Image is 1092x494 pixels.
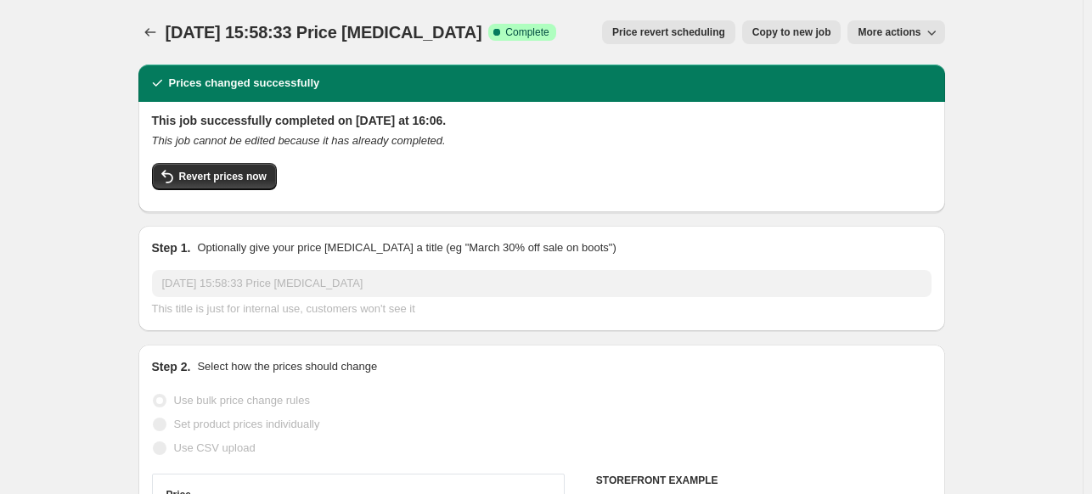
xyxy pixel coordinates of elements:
[602,20,735,44] button: Price revert scheduling
[742,20,842,44] button: Copy to new job
[197,239,616,256] p: Optionally give your price [MEDICAL_DATA] a title (eg "March 30% off sale on boots")
[174,441,256,454] span: Use CSV upload
[174,394,310,407] span: Use bulk price change rules
[152,112,932,129] h2: This job successfully completed on [DATE] at 16:06.
[169,75,320,92] h2: Prices changed successfully
[152,358,191,375] h2: Step 2.
[612,25,725,39] span: Price revert scheduling
[505,25,549,39] span: Complete
[138,20,162,44] button: Price change jobs
[197,358,377,375] p: Select how the prices should change
[752,25,831,39] span: Copy to new job
[152,270,932,297] input: 30% off holiday sale
[596,474,932,487] h6: STOREFRONT EXAMPLE
[179,170,267,183] span: Revert prices now
[152,302,415,315] span: This title is just for internal use, customers won't see it
[152,134,446,147] i: This job cannot be edited because it has already completed.
[858,25,920,39] span: More actions
[847,20,944,44] button: More actions
[174,418,320,430] span: Set product prices individually
[152,163,277,190] button: Revert prices now
[152,239,191,256] h2: Step 1.
[166,23,482,42] span: [DATE] 15:58:33 Price [MEDICAL_DATA]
